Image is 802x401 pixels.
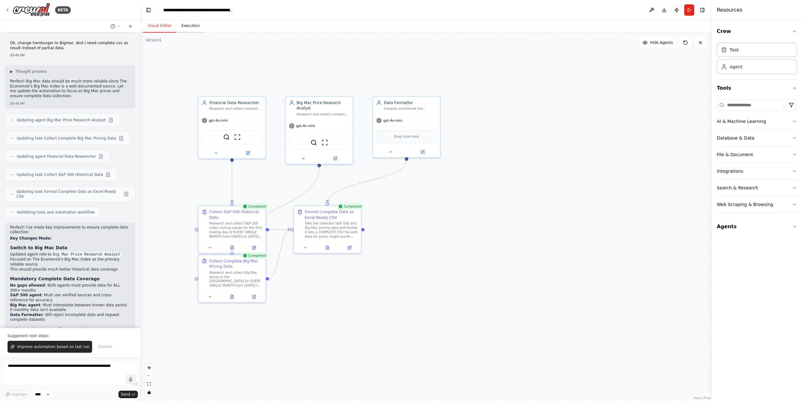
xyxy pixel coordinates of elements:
span: ▶ [10,69,13,74]
li: : Will reject incomplete data and request complete datasets [10,313,130,322]
li: : Must use verified sources and cross-reference for accuracy [10,293,130,303]
li: Updated agent role to [10,252,130,257]
button: Tools [717,79,797,97]
nav: breadcrumb [163,7,234,13]
button: Click to speak your automation idea [126,375,135,384]
img: Logo [13,3,50,17]
div: Task [730,47,739,53]
button: Open in side panel [407,149,438,155]
span: Improve automation based on last run [17,344,89,349]
li: Focused on The Economist's Big Mac Index as the primary reliable source [10,257,130,267]
div: Financial Data ResearcherResearch and collect complete historical S&P 500 index values for the fi... [198,96,266,159]
button: Send [118,391,138,398]
strong: Data Formatter [10,313,43,317]
button: AI & Machine Learning [717,113,797,129]
div: Take the collected S&P 500 and Big Mac pricing data and format it into a COMPLETE CSV file with d... [305,221,358,239]
div: Crew [717,40,797,79]
span: Hide Agents [650,40,673,45]
p: Perfect! Big Mac data should be much more reliable since The Economist's Big Mac Index is a well-... [10,79,130,98]
span: Validating tools and automation workflow [17,210,95,215]
span: Updating task Collect Complete Big Mac Pricing Data [17,136,116,141]
button: Open in side panel [232,150,263,156]
span: Drop tools here [394,134,419,139]
button: zoom out [145,372,153,380]
div: Research and collect complete historical S&P 500 index values for the first trading day of EVERY ... [209,107,262,111]
span: Improve [12,392,27,397]
div: Financial Data Researcher [209,100,262,105]
button: Open in side panel [245,293,263,300]
button: Visual Editor [143,19,176,33]
button: Hide left sidebar [144,6,153,14]
button: Improve [3,390,30,398]
g: Edge from 47529a1c-ddd4-42a8-a888-2644de6afc9b to c0602540-bb1b-410a-bce8-a98e2fe8d9e6 [269,227,290,281]
span: gpt-4o-mini [209,118,228,123]
div: AI & Machine Learning [717,118,766,124]
button: Open in side panel [320,155,351,162]
div: CompletedCollect Complete Big Mac Pricing DataResearch and collect Big Mac prices in the [GEOGRAP... [198,255,266,303]
strong: Enhanced Data Quality Controls [10,327,89,332]
div: Big Mac Price Research AnalystResearch and collect complete historical Big Mac prices in the [GEO... [285,96,353,165]
span: gpt-4o-mini [383,118,403,123]
button: ▶Thought process [10,69,47,74]
button: Start a new chat [125,23,135,30]
span: Dismiss [98,344,112,349]
span: Thought process [15,69,47,74]
div: Tools [717,97,797,218]
h4: Resources [717,6,742,14]
div: Compile and format the collected S&P 500 and [PERSON_NAME] pricing data into a clean, properly st... [384,107,437,111]
strong: Key Changes Made: [10,236,52,240]
button: Hide Agents [639,38,677,48]
img: ScrapeWebsiteTool [321,139,328,146]
div: File & Document [717,151,753,158]
div: 09:48 PM [10,53,130,58]
div: Web Scraping & Browsing [717,201,773,208]
div: React Flow controls [145,364,153,396]
div: Database & Data [717,135,754,141]
button: Open in side panel [340,244,359,251]
div: Format Complete Data as Excel-Ready CSV [305,209,358,220]
a: React Flow attribution [694,396,711,400]
div: Research and collect complete historical Big Mac prices in the [GEOGRAPHIC_DATA] for every month ... [297,112,350,116]
strong: Mandatory Complete Data Coverage [10,276,100,281]
span: Updating task Format Complete Data as Excel-Ready CSV [17,189,121,199]
code: Big Mac Price Research Analyst [51,252,122,257]
span: Send [121,392,130,397]
button: View output [316,244,339,251]
strong: No gaps allowed [10,283,45,288]
li: : Both agents must provide data for ALL 300+ months [10,283,130,293]
div: Search & Research [717,185,758,191]
div: Big Mac Price Research Analyst [297,100,350,111]
span: gpt-4o-mini [296,124,315,128]
button: File & Document [717,146,797,163]
span: Updating agent Financial Data Researcher [17,154,96,159]
span: Updating agent Big Mac Price Research Analyst [17,118,106,123]
div: Research and collect Big Mac prices in the [GEOGRAPHIC_DATA] for EVERY SINGLE MONTH from [DATE] t... [209,270,262,288]
li: : Must interpolate between known data points if monthly data isn't available [10,303,130,313]
div: Completed [241,252,268,259]
img: ScrapeWebsiteTool [234,134,241,140]
strong: S&P 500 agent [10,293,41,297]
span: Updating task Collect S&P 500 Historical Data [17,172,103,177]
button: toggle interactivity [145,388,153,396]
div: Integrations [717,168,743,174]
strong: Big Mac agent [10,303,40,307]
button: Improve automation based on last run [8,341,92,353]
strong: Switch to Big Mac Data [10,245,67,250]
g: Edge from 268c87f6-5c22-459e-aeff-c883d9b09b03 to 4f0feaba-2c1f-4e3b-b7bc-87c3487d1a29 [229,161,235,202]
div: CompletedCollect S&P 500 Historical DataResearch and collect S&P 500 index closing values for the... [198,205,266,254]
button: Web Scraping & Browsing [717,196,797,213]
p: Perfect! I've made key improvements to ensure complete data collection: [10,225,130,235]
button: Integrations [717,163,797,179]
button: View output [221,244,244,251]
button: View output [221,293,244,300]
li: This should provide much better historical data coverage [10,267,130,272]
div: Version 1 [145,38,162,43]
img: SerperDevTool [310,139,317,146]
div: Collect S&P 500 Historical Data [209,209,262,220]
div: BETA [55,6,71,14]
g: Edge from 4f0feaba-2c1f-4e3b-b7bc-87c3487d1a29 to c0602540-bb1b-410a-bce8-a98e2fe8d9e6 [269,227,290,232]
div: Research and collect S&P 500 index closing values for the first trading day of EVERY SINGLE MONTH... [209,221,262,239]
button: Hide right sidebar [698,6,707,14]
div: Agent [730,64,742,70]
div: Data FormatterCompile and format the collected S&P 500 and [PERSON_NAME] pricing data into a clea... [372,96,441,158]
